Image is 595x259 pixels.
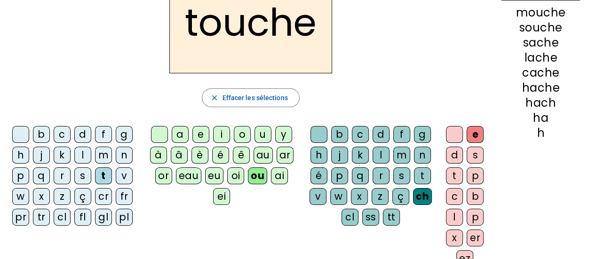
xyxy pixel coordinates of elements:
[372,188,389,205] div: z
[310,167,327,184] div: é
[33,188,50,205] div: x
[74,147,91,164] div: l
[414,126,431,143] div: g
[501,112,580,124] div: ha
[95,167,112,184] div: t
[74,209,91,226] div: fl
[373,147,389,164] div: l
[254,126,271,143] div: u
[248,167,267,184] div: ou
[414,147,431,164] div: n
[352,167,369,184] div: q
[501,37,580,48] div: sache
[202,88,299,107] button: Effacer les sélections
[277,147,294,164] div: ar
[74,167,91,184] div: s
[351,188,368,205] div: x
[501,97,580,109] div: hach
[95,147,112,164] div: m
[192,126,209,143] div: e
[331,147,348,164] div: j
[467,126,484,143] div: e
[414,167,431,184] div: t
[213,188,230,205] div: ei
[33,147,50,164] div: j
[467,209,484,226] div: p
[352,147,369,164] div: k
[95,188,112,205] div: cr
[116,167,133,184] div: v
[501,7,580,18] div: mouche
[446,147,463,164] div: d
[54,167,71,184] div: r
[373,167,389,184] div: r
[12,147,29,164] div: h
[150,147,167,164] div: à
[467,229,484,246] div: er
[501,82,580,94] div: hache
[393,126,410,143] div: f
[212,147,229,164] div: é
[467,147,484,164] div: s
[33,126,50,143] div: b
[383,209,400,226] div: tt
[116,209,133,226] div: pl
[331,126,348,143] div: b
[95,126,112,143] div: f
[501,127,580,139] div: h
[54,126,71,143] div: c
[446,229,463,246] div: x
[191,147,208,164] div: è
[310,147,327,164] div: h
[275,126,292,143] div: y
[330,188,347,205] div: w
[392,188,409,205] div: ç
[234,126,251,143] div: o
[362,209,379,226] div: ss
[95,209,112,226] div: gl
[501,52,580,63] div: lache
[227,167,244,184] div: oi
[54,209,71,226] div: cl
[222,92,287,103] span: Effacer les sélections
[309,188,326,205] div: v
[12,167,29,184] div: p
[116,147,133,164] div: n
[74,126,91,143] div: d
[352,126,369,143] div: c
[172,126,189,143] div: a
[467,167,484,184] div: p
[205,167,223,184] div: eu
[446,167,463,184] div: t
[254,147,273,164] div: au
[171,147,188,164] div: â
[446,188,463,205] div: c
[501,22,580,33] div: souche
[467,188,484,205] div: b
[213,126,230,143] div: i
[393,167,410,184] div: s
[446,209,463,226] div: l
[331,167,348,184] div: p
[33,167,50,184] div: q
[74,188,91,205] div: ç
[12,188,29,205] div: w
[271,167,288,184] div: ai
[54,147,71,164] div: k
[413,188,432,205] div: ch
[373,126,389,143] div: d
[501,67,580,78] div: cache
[155,167,172,184] div: or
[33,209,50,226] div: tr
[210,94,218,102] mat-icon: close
[341,209,358,226] div: cl
[116,126,133,143] div: g
[54,188,71,205] div: z
[12,209,29,226] div: pr
[176,167,202,184] div: eau
[393,147,410,164] div: m
[116,188,133,205] div: fr
[233,147,250,164] div: ê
